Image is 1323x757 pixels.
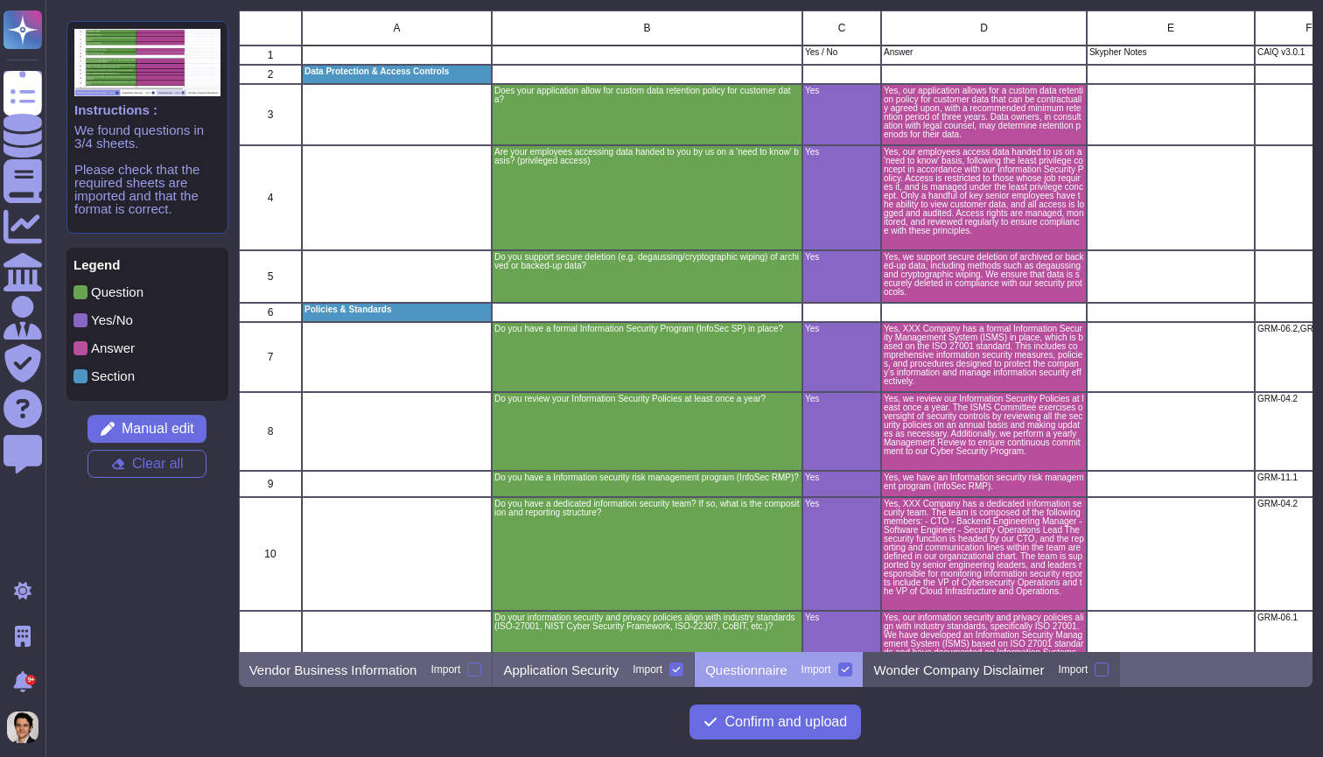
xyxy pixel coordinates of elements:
[884,148,1084,235] p: Yes, our employees access data handed to us on a 'need to know' basis, following the least privil...
[91,341,135,354] p: Answer
[837,23,845,33] span: C
[239,471,302,497] div: 9
[805,253,878,262] p: Yes
[805,48,878,57] p: Yes / No
[239,250,302,303] div: 5
[304,305,489,314] p: Policies & Standards
[239,46,302,65] div: 1
[122,422,194,436] span: Manual edit
[724,715,847,729] span: Confirm and upload
[705,663,787,676] p: Questionnaire
[239,145,302,250] div: 4
[884,325,1084,386] p: Yes, XXX Company has a formal Information Security Management System (ISMS) in place, which is ba...
[884,613,1084,710] p: Yes, our information security and privacy policies align with industry standards, specifically IS...
[494,395,800,403] p: Do you review your Information Security Policies at least once a year?
[494,87,800,104] p: Does your application allow for custom data retention policy for customer data?
[304,67,489,76] p: Data Protection & Access Controls
[74,123,220,215] p: We found questions in 3/4 sheets. Please check that the required sheets are imported and that the...
[87,450,206,478] button: Clear all
[1167,23,1174,33] span: E
[805,325,878,333] p: Yes
[73,258,221,271] p: Legend
[239,611,302,725] div: 11
[805,613,878,622] p: Yes
[805,395,878,403] p: Yes
[239,392,302,471] div: 8
[980,23,988,33] span: D
[91,285,143,298] p: Question
[239,84,302,145] div: 3
[74,29,220,96] img: instruction
[239,497,302,611] div: 10
[494,500,800,517] p: Do you have a dedicated information security team? If so, what is the composition and reporting s...
[91,369,135,382] p: Section
[393,23,400,33] span: A
[249,663,417,676] p: Vendor Business Information
[884,253,1084,297] p: Yes, we support secure deletion of archived or backed-up data, including methods such as degaussi...
[494,253,800,270] p: Do you support secure deletion (e.g. degaussing/cryptographic wiping) of archived or backed-up data?
[494,325,800,333] p: Do you have a formal Information Security Program (InfoSec SP) in place?
[239,322,302,392] div: 7
[1058,664,1088,675] div: Import
[643,23,650,33] span: B
[87,415,206,443] button: Manual edit
[74,103,220,116] p: Instructions :
[805,473,878,482] p: Yes
[1089,48,1252,57] p: Skypher Notes
[805,148,878,157] p: Yes
[1305,23,1312,33] span: F
[494,613,800,631] p: Do your information security and privacy policies align with industry standards (ISO-27001, NIST ...
[503,663,619,676] p: Application Security
[689,704,861,739] button: Confirm and upload
[884,395,1084,456] p: Yes, we review our Information Security Policies at least once a year. The ISMS Committee exercis...
[494,473,800,482] p: Do you have a Information security risk management program (InfoSec RMP)?
[884,87,1084,139] p: Yes, our application allows for a custom data retention policy for customer data that can be cont...
[884,473,1084,491] p: Yes, we have an Information security risk management program (InfoSec RMP).
[805,500,878,508] p: Yes
[239,65,302,84] div: 2
[132,457,184,471] span: Clear all
[874,663,1045,676] p: Wonder Company Disclaimer
[884,500,1084,596] p: Yes, XXX Company has a dedicated information security team. The team is composed of the following...
[25,675,36,685] div: 9+
[430,664,460,675] div: Import
[7,711,38,743] img: user
[884,48,1084,57] p: Answer
[239,303,302,322] div: 6
[805,87,878,95] p: Yes
[239,11,1312,652] div: grid
[91,313,133,326] p: Yes/No
[633,664,662,675] div: Import
[3,708,51,746] button: user
[801,664,831,675] div: Import
[494,148,800,165] p: Are your employees accessing data handed to you by us on a 'need to know' basis? (privileged access)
